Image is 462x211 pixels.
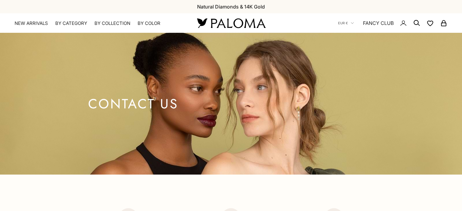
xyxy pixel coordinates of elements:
[15,98,252,110] p: CONTACT US
[338,20,348,26] span: EUR €
[363,19,394,27] a: FANCY CLUB
[15,20,48,26] a: NEW ARRIVALS
[15,20,183,26] nav: Primary navigation
[94,20,130,26] summary: By Collection
[338,13,447,33] nav: Secondary navigation
[55,20,87,26] summary: By Category
[338,20,354,26] button: EUR €
[138,20,160,26] summary: By Color
[197,3,265,11] p: Natural Diamonds & 14K Gold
